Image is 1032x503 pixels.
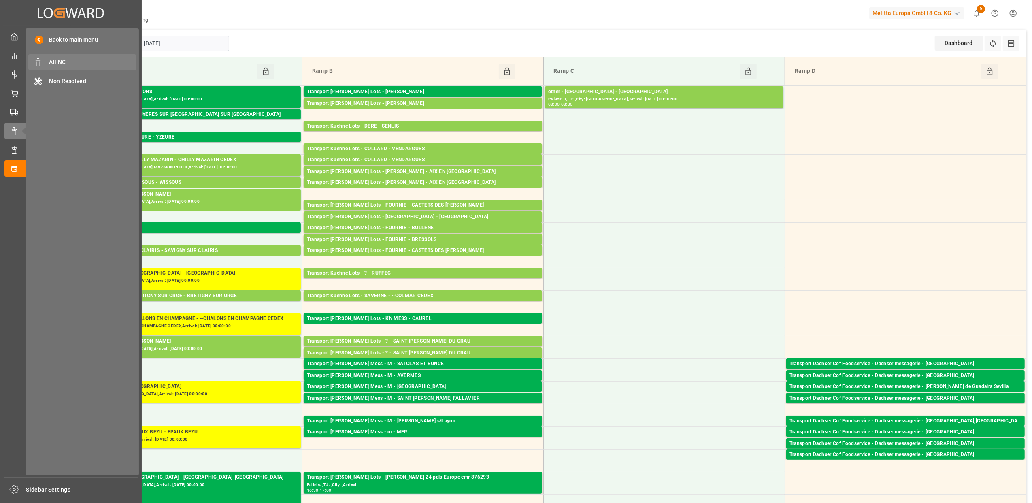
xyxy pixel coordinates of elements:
[307,164,539,171] div: Pallets: 14,TU: 544,City: [GEOGRAPHIC_DATA],Arrival: [DATE] 00:00:00
[307,201,539,209] div: Transport [PERSON_NAME] Lots - FOURNIE - CASTETS DES [PERSON_NAME]
[307,391,539,398] div: Pallets: ,TU: 12,City: [GEOGRAPHIC_DATA],Arrival: [DATE] 00:00:00
[65,482,298,488] div: Pallets: 11,TU: 532,City: [GEOGRAPHIC_DATA],Arrival: [DATE] 00:00:00
[139,36,229,51] input: DD-MM-YYYY
[26,486,138,494] span: Sidebar Settings
[65,345,298,352] div: Pallets: 5,TU: 629,City: [GEOGRAPHIC_DATA],Arrival: [DATE] 00:00:00
[789,448,1021,455] div: Pallets: 1,TU: ,City: [GEOGRAPHIC_DATA],Arrival: [DATE] 00:00:00
[65,224,298,232] div: Transport [PERSON_NAME]
[65,164,298,171] div: Pallets: 2,TU: 208,City: [GEOGRAPHIC_DATA] MAZARIN CEDEX,Arrival: [DATE] 00:00:00
[67,64,257,79] div: Ramp A
[307,337,539,345] div: Transport [PERSON_NAME] Lots - ? - SAINT [PERSON_NAME] DU CRAU
[307,244,539,251] div: Pallets: 1,TU: 84,City: BRESSOLS,Arrival: [DATE] 00:00:00
[789,372,1021,380] div: Transport Dachser Cof Foodservice - Dachser messagerie - [GEOGRAPHIC_DATA]
[307,176,539,183] div: Pallets: ,TU: 65,City: [GEOGRAPHIC_DATA],Arrival: [DATE] 00:00:00
[307,323,539,330] div: Pallets: 1,TU: 244,City: [GEOGRAPHIC_DATA],Arrival: [DATE] 00:00:00
[318,488,319,492] div: -
[789,417,1021,425] div: Transport Dachser Cof Foodservice - Dachser messagerie - [GEOGRAPHIC_DATA],[GEOGRAPHIC_DATA]
[65,315,298,323] div: Transport [PERSON_NAME] - CHALONS EN CHAMPAGNE - ~CHALONS EN CHAMPAGNE CEDEX
[789,459,1021,466] div: Pallets: ,TU: 50,City: [GEOGRAPHIC_DATA],Arrival: [DATE] 00:00:00
[307,236,539,244] div: Transport [PERSON_NAME] Lots - FOURNIE - BRESSOLS
[65,269,298,277] div: Transport [PERSON_NAME] - [GEOGRAPHIC_DATA] - [GEOGRAPHIC_DATA]
[4,160,137,176] a: Timeslot Management
[4,85,137,101] a: Order Management
[307,213,539,221] div: Transport [PERSON_NAME] Lots - [GEOGRAPHIC_DATA] - [GEOGRAPHIC_DATA]
[307,156,539,164] div: Transport Kuehne Lots - COLLARD - VENDARGUES
[307,345,539,352] div: Pallets: 3,TU: 716,City: [GEOGRAPHIC_DATA][PERSON_NAME],Arrival: [DATE] 00:00:00
[65,232,298,239] div: Pallets: ,TU: 127,City: [GEOGRAPHIC_DATA],Arrival: [DATE] 00:00:00
[28,73,136,89] a: Non Resolved
[307,209,539,216] div: Pallets: 1,TU: ,City: CASTETS DES [PERSON_NAME],Arrival: [DATE] 00:00:00
[307,394,539,403] div: Transport [PERSON_NAME] Mess - M - SAINT [PERSON_NAME] FALLAVIER
[307,383,539,391] div: Transport [PERSON_NAME] Mess - M - [GEOGRAPHIC_DATA]
[4,104,137,120] a: Transport Management
[307,224,539,232] div: Transport [PERSON_NAME] Lots - FOURNIE - BOLLENE
[307,269,539,277] div: Transport Kuehne Lots - ? - RUFFEC
[977,5,985,13] span: 5
[307,380,539,387] div: Pallets: ,TU: 95,City: [GEOGRAPHIC_DATA],Arrival: [DATE] 00:00:00
[548,96,780,103] div: Pallets: 3,TU: ,City: [GEOGRAPHIC_DATA],Arrival: [DATE] 00:00:00
[792,64,981,79] div: Ramp D
[789,403,1021,409] div: Pallets: 2,TU: 10,City: [GEOGRAPHIC_DATA],Arrival: [DATE] 00:00:00
[65,190,298,198] div: Transport [PERSON_NAME] - [PERSON_NAME]
[307,368,539,375] div: Pallets: ,TU: 8,City: SATOLAS ET BONCE,Arrival: [DATE] 00:00:00
[307,360,539,368] div: Transport [PERSON_NAME] Mess - M - SATOLAS ET BONCE
[49,77,136,85] span: Non Resolved
[789,451,1021,459] div: Transport Dachser Cof Foodservice - Dachser messagerie - [GEOGRAPHIC_DATA]
[65,119,298,126] div: Pallets: ,TU: 132,City: [GEOGRAPHIC_DATA],Arrival: [DATE] 00:00:00
[307,130,539,137] div: Pallets: ,TU: 285,City: [GEOGRAPHIC_DATA],Arrival: [DATE] 00:00:00
[307,372,539,380] div: Transport [PERSON_NAME] Mess - M - AVERMES
[65,255,298,262] div: Pallets: 1,TU: 30,City: [GEOGRAPHIC_DATA],Arrival: [DATE] 00:00:00
[869,5,968,21] button: Melitta Europa GmbH & Co. KG
[65,436,298,443] div: Pallets: 16,TU: 848,City: EPAUX BEZU,Arrival: [DATE] 00:00:00
[307,153,539,160] div: Pallets: 16,TU: 192,City: [GEOGRAPHIC_DATA],Arrival: [DATE] 00:00:00
[307,221,539,228] div: Pallets: 1,TU: 174,City: [GEOGRAPHIC_DATA],Arrival: [DATE] 00:00:00
[65,428,298,436] div: Transport [PERSON_NAME] - EPAUX BEZU - EPAUX BEZU
[307,122,539,130] div: Transport Kuehne Lots - DERE - SENLIS
[307,179,539,187] div: Transport [PERSON_NAME] Lots - [PERSON_NAME] - AIX EN [GEOGRAPHIC_DATA]
[307,255,539,262] div: Pallets: ,TU: 168,City: CASTETS DES [PERSON_NAME],Arrival: [DATE] 00:00:00
[307,482,539,488] div: Pallets: ,TU: ,City: ,Arrival:
[65,300,298,307] div: Pallets: ,TU: 73,City: [GEOGRAPHIC_DATA],Arrival: [DATE] 00:00:00
[65,111,298,119] div: Transport [PERSON_NAME] - BRUYERES SUR [GEOGRAPHIC_DATA] SUR [GEOGRAPHIC_DATA]
[789,394,1021,403] div: Transport Dachser Cof Foodservice - Dachser messagerie - [GEOGRAPHIC_DATA]
[4,142,137,158] a: Data Management
[65,141,298,148] div: Pallets: 3,TU: 93,City: [GEOGRAPHIC_DATA],Arrival: [DATE] 00:00:00
[4,47,137,63] a: Control Tower
[307,96,539,103] div: Pallets: 31,TU: 512,City: CARQUEFOU,Arrival: [DATE] 00:00:00
[307,349,539,357] div: Transport [PERSON_NAME] Lots - ? - SAINT [PERSON_NAME] DU CRAU
[968,4,986,22] button: show 5 new notifications
[4,29,137,45] a: My Cockpit
[789,383,1021,391] div: Transport Dachser Cof Foodservice - Dachser messagerie - [PERSON_NAME] de Guadaira Sevilla
[307,315,539,323] div: Transport [PERSON_NAME] Lots - KN MESS - CAUREL
[307,436,539,443] div: Pallets: 1,TU: 70,City: MER,Arrival: [DATE] 00:00:00
[307,473,539,482] div: Transport [PERSON_NAME] Lots - [PERSON_NAME] 24 pals Europe cmr 876293 -
[307,357,539,364] div: Pallets: 2,TU: 671,City: [GEOGRAPHIC_DATA][PERSON_NAME],Arrival: [DATE] 00:00:00
[307,168,539,176] div: Transport [PERSON_NAME] Lots - [PERSON_NAME] - AIX EN [GEOGRAPHIC_DATA]
[49,58,136,66] span: All NC
[986,4,1004,22] button: Help Center
[320,488,332,492] div: 17:00
[65,323,298,330] div: Pallets: 2,TU: 717,City: ~CHALONS EN CHAMPAGNE CEDEX,Arrival: [DATE] 00:00:00
[935,36,983,51] div: Dashboard
[307,277,539,284] div: Pallets: 2,TU: 1039,City: RUFFEC,Arrival: [DATE] 00:00:00
[65,292,298,300] div: Transport [PERSON_NAME] - BRETIGNY SUR ORGE - BRETIGNY SUR ORGE
[548,102,560,106] div: 08:00
[307,232,539,239] div: Pallets: 2,TU: ,City: BOLLENE,Arrival: [DATE] 00:00:00
[65,383,298,391] div: Transport [PERSON_NAME] - [GEOGRAPHIC_DATA]
[43,36,98,44] span: Back to main menu
[789,428,1021,436] div: Transport Dachser Cof Foodservice - Dachser messagerie - [GEOGRAPHIC_DATA]
[561,102,573,106] div: 08:30
[307,488,319,492] div: 16:30
[4,66,137,82] a: Rate Management
[307,187,539,194] div: Pallets: ,TU: 20,City: [GEOGRAPHIC_DATA],Arrival: [DATE] 00:00:00
[65,391,298,398] div: Pallets: 39,TU: 1393,City: [GEOGRAPHIC_DATA],Arrival: [DATE] 00:00:00
[307,108,539,115] div: Pallets: ,TU: 116,City: [GEOGRAPHIC_DATA],Arrival: [DATE] 00:00:00
[65,247,298,255] div: Transport [PERSON_NAME] SUR CLAIRIS - SAVIGNY SUR CLAIRIS
[28,54,136,70] a: All NC
[307,300,539,307] div: Pallets: 5,TU: 538,City: ~COLMAR CEDEX,Arrival: [DATE] 00:00:00
[307,417,539,425] div: Transport [PERSON_NAME] Mess - M - [PERSON_NAME] s/Layon
[307,247,539,255] div: Transport [PERSON_NAME] Lots - FOURNIE - CASTETS DES [PERSON_NAME]
[789,360,1021,368] div: Transport Dachser Cof Foodservice - Dachser messagerie - [GEOGRAPHIC_DATA]
[307,292,539,300] div: Transport Kuehne Lots - SAVERNE - ~COLMAR CEDEX
[65,473,298,482] div: Transport [PERSON_NAME]-[GEOGRAPHIC_DATA] - [GEOGRAPHIC_DATA]-[GEOGRAPHIC_DATA]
